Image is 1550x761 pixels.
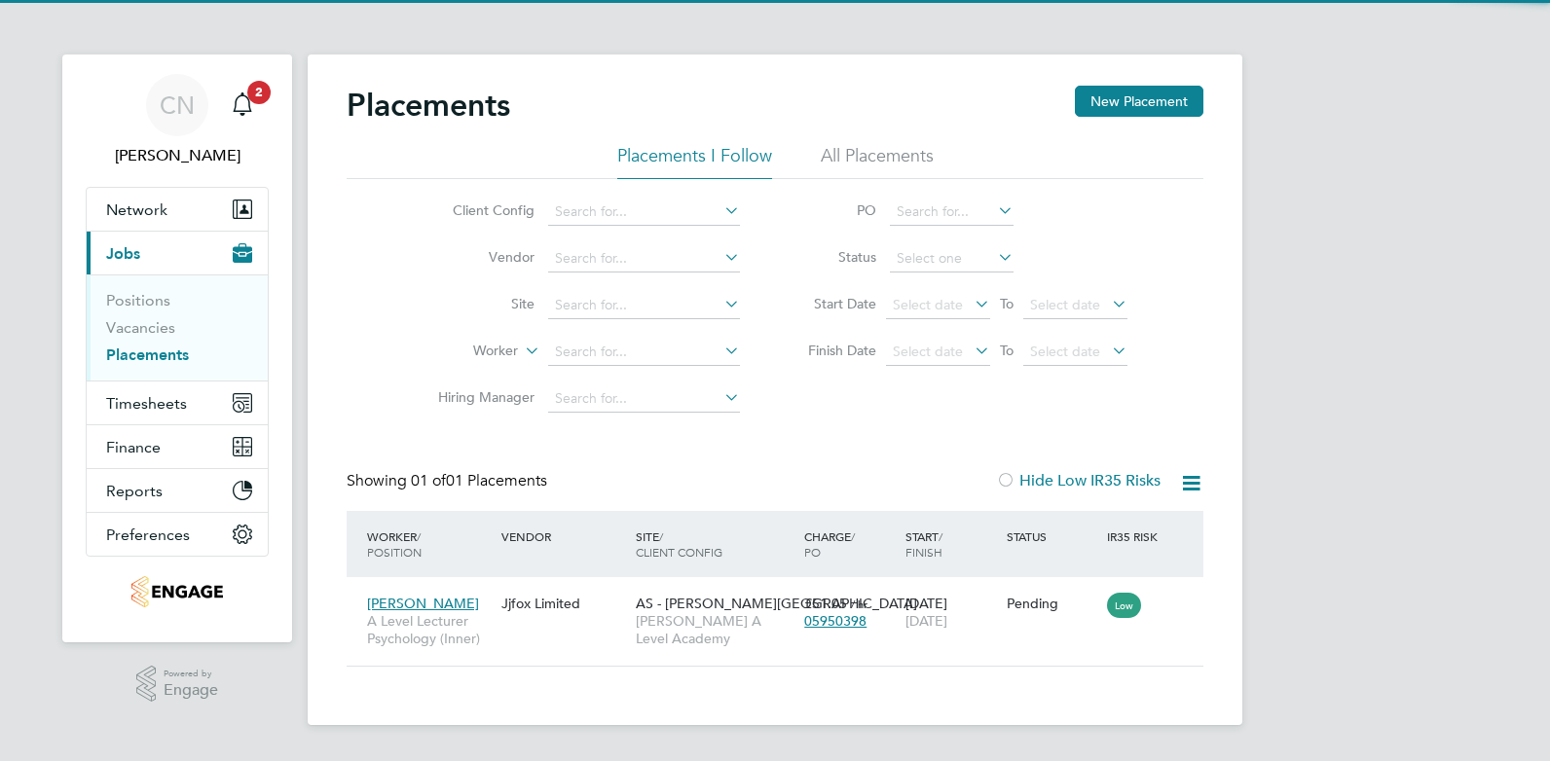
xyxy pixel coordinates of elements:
[411,471,446,490] span: 01 of
[136,666,219,703] a: Powered byEngage
[367,595,479,612] span: [PERSON_NAME]
[636,528,722,560] span: / Client Config
[411,471,547,490] span: 01 Placements
[87,425,268,468] button: Finance
[106,525,190,544] span: Preferences
[994,291,1019,316] span: To
[362,519,497,569] div: Worker
[223,74,262,136] a: 2
[893,343,963,360] span: Select date
[851,597,867,611] span: / hr
[497,585,631,622] div: Jjfox Limited
[87,513,268,556] button: Preferences
[106,438,161,456] span: Finance
[1107,593,1141,618] span: Low
[636,595,917,612] span: AS - [PERSON_NAME][GEOGRAPHIC_DATA]
[821,144,934,179] li: All Placements
[789,201,876,219] label: PO
[890,245,1014,272] input: Select one
[347,86,510,125] h2: Placements
[789,342,876,359] label: Finish Date
[548,292,740,319] input: Search for...
[87,274,268,380] div: Jobs
[804,595,847,612] span: £51.05
[362,584,1203,600] a: [PERSON_NAME]A Level Lecturer Psychology (Inner)Jjfox LimitedAS - [PERSON_NAME][GEOGRAPHIC_DATA][...
[106,244,140,263] span: Jobs
[1030,296,1100,313] span: Select date
[247,81,271,104] span: 2
[1002,519,1103,554] div: Status
[106,394,187,413] span: Timesheets
[87,381,268,424] button: Timesheets
[497,519,631,554] div: Vendor
[631,519,799,569] div: Site
[164,682,218,699] span: Engage
[423,388,535,406] label: Hiring Manager
[62,54,292,642] nav: Main navigation
[131,576,222,607] img: jjfox-logo-retina.png
[347,471,551,491] div: Showing
[789,248,876,266] label: Status
[106,200,167,219] span: Network
[160,92,195,118] span: CN
[1007,595,1098,612] div: Pending
[548,199,740,226] input: Search for...
[799,519,901,569] div: Charge
[423,201,535,219] label: Client Config
[106,318,175,337] a: Vacancies
[548,339,740,366] input: Search for...
[804,612,867,630] span: 05950398
[367,528,422,560] span: / Position
[106,345,189,364] a: Placements
[106,482,163,500] span: Reports
[1030,343,1100,360] span: Select date
[905,528,942,560] span: / Finish
[804,528,855,560] span: / PO
[1102,519,1169,554] div: IR35 Risk
[901,519,1002,569] div: Start
[548,385,740,413] input: Search for...
[893,296,963,313] span: Select date
[164,666,218,682] span: Powered by
[789,295,876,312] label: Start Date
[87,188,268,231] button: Network
[1075,86,1203,117] button: New Placement
[86,144,269,167] span: Charlie Nunn
[636,612,794,647] span: [PERSON_NAME] A Level Academy
[87,232,268,274] button: Jobs
[106,291,170,309] a: Positions
[367,612,492,647] span: A Level Lecturer Psychology (Inner)
[86,74,269,167] a: CN[PERSON_NAME]
[905,612,947,630] span: [DATE]
[890,199,1014,226] input: Search for...
[87,469,268,512] button: Reports
[548,245,740,272] input: Search for...
[901,585,1002,639] div: [DATE]
[406,342,518,361] label: Worker
[86,576,269,607] a: Go to home page
[994,338,1019,363] span: To
[423,295,535,312] label: Site
[996,471,1161,490] label: Hide Low IR35 Risks
[617,144,772,179] li: Placements I Follow
[423,248,535,266] label: Vendor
